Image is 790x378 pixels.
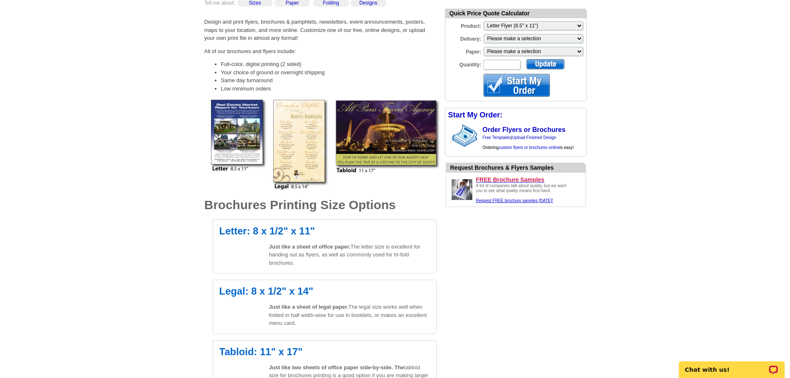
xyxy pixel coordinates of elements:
[269,304,348,310] span: Just like a sheet of legal paper.
[221,85,437,93] li: Low minimum orders
[269,364,404,371] span: Just like two sheets of office paper side-by-side. The
[452,122,481,149] img: stack of brochures with custom content
[445,46,483,56] label: Paper:
[204,47,437,56] p: All of our brochures and flyers include:
[445,33,483,43] label: Delivery:
[221,68,437,77] li: Your choice of ground or overnight shipping
[204,199,437,211] h1: Brochures Printing Size Options
[209,99,441,190] img: full-color flyers and brochures
[445,59,483,68] label: Quantity:
[445,9,586,18] div: Quick Price Quote Calculator
[445,122,452,149] img: background image for brochures and flyers arrow
[450,177,474,202] img: Request FREE samples of our brochures printing
[450,163,586,172] div: Want to know how your brochure printing will look before you order it? Check our work.
[476,176,582,183] a: FREE Brochure Samples
[483,126,566,133] a: Order Flyers or Brochures
[483,135,511,140] a: Free Templates
[221,76,437,85] li: Same day turnaround
[483,135,574,150] span: | Ordering is easy!
[219,286,430,296] h2: Legal: 8 x 1/2" x 14"
[269,303,430,327] p: The legal size works well when folded in half width-wise for use in booklets, or makes an excelle...
[445,108,586,122] div: Start My Order:
[221,60,437,68] li: Full-color, digital printing (2 sided)
[219,347,430,357] h2: Tabloid: 11" x 17"
[269,244,351,250] span: Just like a sheet of office paper.
[445,20,483,30] label: Product:
[512,135,556,140] a: Upload Finished Design
[673,352,790,378] iframe: LiveChat chat widget
[204,18,437,42] p: Design and print flyers, brochures & pamphlets, newsletters, event announcements, posters, maps t...
[219,226,430,236] h2: Letter: 8 x 1/2" x 11"
[476,183,571,203] div: A lot of companies talk about quality, but we want you to see what quality means first hand.
[476,198,553,203] a: Request FREE samples of our flyer & brochure printing.
[450,198,474,203] a: Request FREE samples of our brochures printing
[498,145,559,150] a: custom flyers or brochures online
[269,243,430,267] p: The letter size is excellent for handing out as flyers, as well as commonly used for tri-fold bro...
